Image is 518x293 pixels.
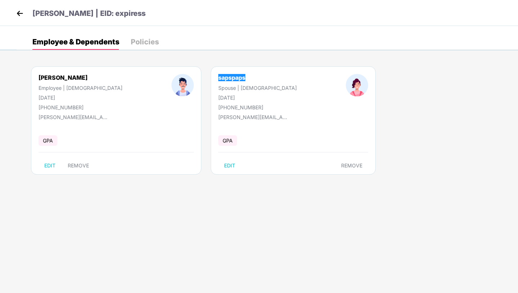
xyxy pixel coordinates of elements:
[346,74,368,96] img: profileImage
[68,163,89,169] span: REMOVE
[341,163,362,169] span: REMOVE
[131,38,159,45] div: Policies
[218,114,290,120] div: [PERSON_NAME][EMAIL_ADDRESS][DOMAIN_NAME]
[32,38,119,45] div: Employee & Dependents
[218,160,241,171] button: EDIT
[39,135,57,146] span: GPA
[218,104,297,110] div: [PHONE_NUMBER]
[14,8,25,19] img: back
[32,8,146,19] p: [PERSON_NAME] | EID: expiress
[218,74,297,81] div: sapspaps
[224,163,235,169] span: EDIT
[218,135,237,146] span: GPA
[44,163,55,169] span: EDIT
[335,160,368,171] button: REMOVE
[218,95,297,101] div: [DATE]
[39,95,122,101] div: [DATE]
[39,85,122,91] div: Employee | [DEMOGRAPHIC_DATA]
[62,160,95,171] button: REMOVE
[39,104,122,110] div: [PHONE_NUMBER]
[171,74,194,96] img: profileImage
[39,74,122,81] div: [PERSON_NAME]
[39,114,111,120] div: [PERSON_NAME][EMAIL_ADDRESS][DOMAIN_NAME]
[218,85,297,91] div: Spouse | [DEMOGRAPHIC_DATA]
[39,160,61,171] button: EDIT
